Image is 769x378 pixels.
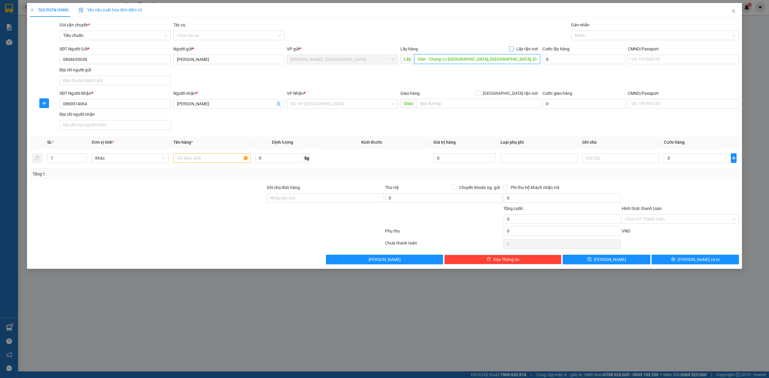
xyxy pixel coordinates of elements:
[628,46,739,52] div: CMND/Passport
[480,90,540,97] span: [GEOGRAPHIC_DATA] tận nơi
[543,55,625,64] input: Cước lấy hàng
[17,20,32,25] strong: CSKH:
[30,7,69,12] span: TẠO ĐƠN HÀNG
[580,136,661,148] th: Ghi chú
[400,46,418,51] span: Lấy hàng
[2,20,46,31] span: [PHONE_NUMBER]
[725,3,742,20] button: Close
[508,184,562,191] span: Phí thu hộ khách nhận trả
[276,101,281,106] span: user-add
[173,22,185,27] label: Tác vụ
[47,140,52,145] span: SL
[290,55,394,64] span: Hồ Chí Minh : Kho Quận 12
[731,9,736,13] span: close
[287,91,304,96] span: VP Nhận
[594,256,626,263] span: [PERSON_NAME]
[40,101,49,106] span: plus
[514,46,540,52] span: Lấy tận nơi
[59,111,171,118] div: Địa chỉ người nhận
[173,46,284,52] div: Người gửi
[671,257,675,262] span: printer
[400,99,416,108] span: Giao
[493,256,519,263] span: Xóa Thông tin
[385,185,399,190] span: Thu Hộ
[267,193,384,203] input: Ghi chú đơn hàng
[503,206,523,211] span: Tổng cước
[59,46,171,52] div: SĐT Người Gửi
[2,36,91,44] span: Mã đơn: KQ121210250012
[457,184,502,191] span: Chuyển khoản ng. gửi
[173,140,193,145] span: Tên hàng
[173,90,284,97] div: Người nhận
[79,8,84,13] img: icon
[433,140,456,145] span: Giá trị hàng
[498,136,580,148] th: Loại phụ phí
[47,20,120,31] span: CÔNG TY TNHH CHUYỂN PHÁT NHANH BẢO AN
[416,99,540,108] input: Dọc đường
[444,255,561,264] button: deleteXóa Thông tin
[628,90,739,97] div: CMND/Passport
[32,171,296,177] div: Tổng: 1
[40,12,123,18] span: Ngày in phiếu: 10:49 ngày
[59,120,171,130] input: Địa chỉ của người nhận
[587,257,591,262] span: save
[63,31,167,40] span: Tiêu chuẩn
[59,67,171,73] div: Địa chỉ người gửi
[678,256,720,263] span: [PERSON_NAME] và In
[384,240,503,250] div: Chưa thanh toán
[384,228,503,238] div: Phụ thu
[79,7,142,12] span: Yêu cầu xuất hóa đơn điện tử
[59,90,171,97] div: SĐT Người Nhận
[173,153,250,163] input: VD: Bàn, Ghế
[59,76,171,85] input: Địa chỉ của người gửi
[622,229,630,233] span: VND
[39,98,49,108] button: plus
[582,153,659,163] input: Ghi Chú
[361,140,382,145] span: Kích thước
[543,46,570,51] label: Cước lấy hàng
[414,54,540,64] input: Dọc đường
[30,8,34,12] span: plus
[287,46,398,52] div: VP gửi
[543,91,572,96] label: Cước giao hàng
[433,153,496,163] input: 0
[369,256,401,263] span: [PERSON_NAME]
[622,206,662,211] label: Hình thức thanh toán
[563,255,650,264] button: save[PERSON_NAME]
[571,22,589,27] label: Gán nhãn
[400,91,420,96] span: Giao hàng
[652,255,739,264] button: printer[PERSON_NAME] và In
[92,140,114,145] span: Đơn vị tính
[326,255,443,264] button: [PERSON_NAME]
[267,185,300,190] label: Ghi chú đơn hàng
[664,140,685,145] span: Cước hàng
[59,22,90,27] span: Gói vận chuyển
[32,153,42,163] button: delete
[487,257,491,262] span: delete
[731,156,736,160] span: plus
[95,154,165,163] span: Khác
[272,140,293,145] span: Định lượng
[543,99,625,109] input: Cước giao hàng
[42,3,121,11] strong: PHIẾU DÁN LÊN HÀNG
[731,153,737,163] button: plus
[304,153,310,163] span: kg
[400,54,414,64] span: Lấy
